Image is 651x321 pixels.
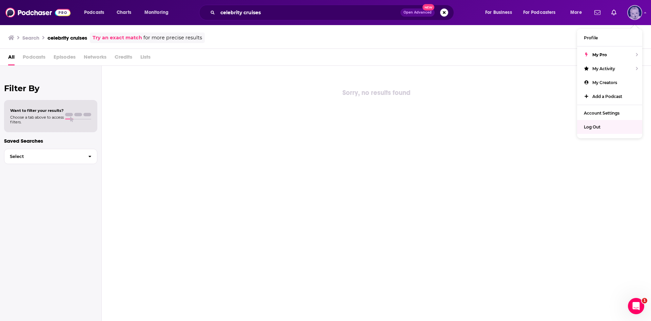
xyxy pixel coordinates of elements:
img: Podchaser - Follow, Share and Rate Podcasts [5,6,71,19]
button: open menu [480,7,520,18]
span: Select [4,154,83,159]
button: open menu [79,7,113,18]
button: Select [4,149,97,164]
span: My Pro [592,52,607,57]
span: 1 [642,298,647,303]
p: Saved Searches [4,138,97,144]
button: open menu [140,7,177,18]
span: Charts [117,8,131,17]
a: All [8,52,15,65]
span: Podcasts [84,8,104,17]
span: Logged in as blg1538 [627,5,642,20]
span: New [422,4,435,11]
span: For Business [485,8,512,17]
span: Profile [584,35,598,40]
span: Episodes [54,52,76,65]
span: Open Advanced [403,11,432,14]
a: Show notifications dropdown [609,7,619,18]
a: Profile [577,31,642,45]
div: Sorry, no results found [102,87,651,98]
button: open menu [566,7,590,18]
h3: celebrity cruises [47,35,87,41]
span: Account Settings [584,111,619,116]
a: Try an exact match [93,34,142,42]
span: Want to filter your results? [10,108,64,113]
span: Monitoring [144,8,169,17]
button: Show profile menu [627,5,642,20]
span: Podcasts [23,52,45,65]
button: Open AdvancedNew [400,8,435,17]
span: For Podcasters [523,8,556,17]
h2: Filter By [4,83,97,93]
input: Search podcasts, credits, & more... [218,7,400,18]
a: Show notifications dropdown [592,7,603,18]
iframe: Intercom live chat [628,298,644,314]
span: My Activity [592,66,615,71]
span: Choose a tab above to access filters. [10,115,64,124]
span: My Creators [592,80,617,85]
a: Add a Podcast [577,89,642,103]
a: Account Settings [577,106,642,120]
img: User Profile [627,5,642,20]
span: Networks [84,52,106,65]
ul: Show profile menu [577,29,642,138]
span: for more precise results [143,34,202,42]
span: Log Out [584,124,600,129]
button: open menu [519,7,566,18]
div: Search podcasts, credits, & more... [205,5,460,20]
a: Charts [112,7,135,18]
span: Add a Podcast [592,94,622,99]
a: My Creators [577,76,642,89]
span: More [570,8,582,17]
span: Lists [140,52,151,65]
h3: Search [22,35,39,41]
span: Credits [115,52,132,65]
